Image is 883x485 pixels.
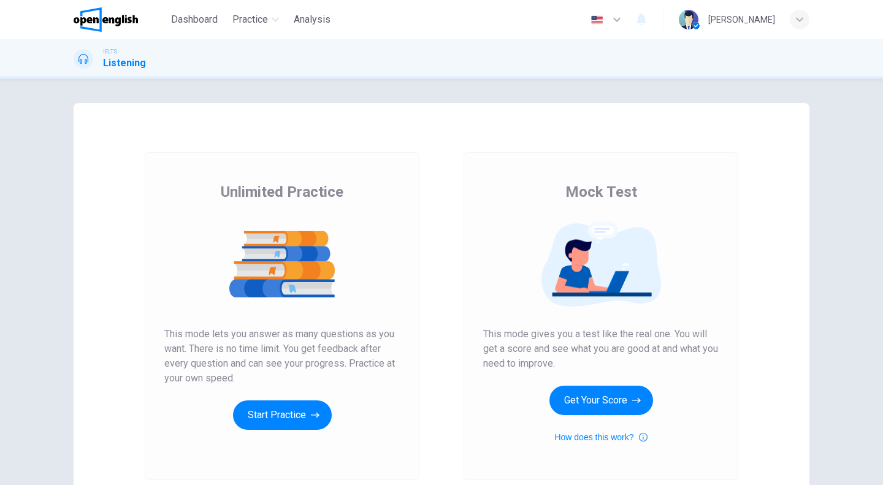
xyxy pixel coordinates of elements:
span: Analysis [294,12,331,27]
span: Unlimited Practice [221,182,343,202]
span: This mode lets you answer as many questions as you want. There is no time limit. You get feedback... [164,327,400,386]
button: Practice [227,9,284,31]
span: IELTS [103,47,117,56]
img: OpenEnglish logo [74,7,138,32]
button: Start Practice [233,400,332,430]
button: How does this work? [554,430,647,445]
span: Dashboard [171,12,218,27]
img: en [589,15,605,25]
button: Dashboard [166,9,223,31]
img: Profile picture [679,10,698,29]
span: This mode gives you a test like the real one. You will get a score and see what you are good at a... [483,327,719,371]
span: Practice [232,12,268,27]
a: OpenEnglish logo [74,7,166,32]
button: Get Your Score [549,386,653,415]
span: Mock Test [565,182,637,202]
button: Analysis [289,9,335,31]
h1: Listening [103,56,146,71]
div: [PERSON_NAME] [708,12,775,27]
